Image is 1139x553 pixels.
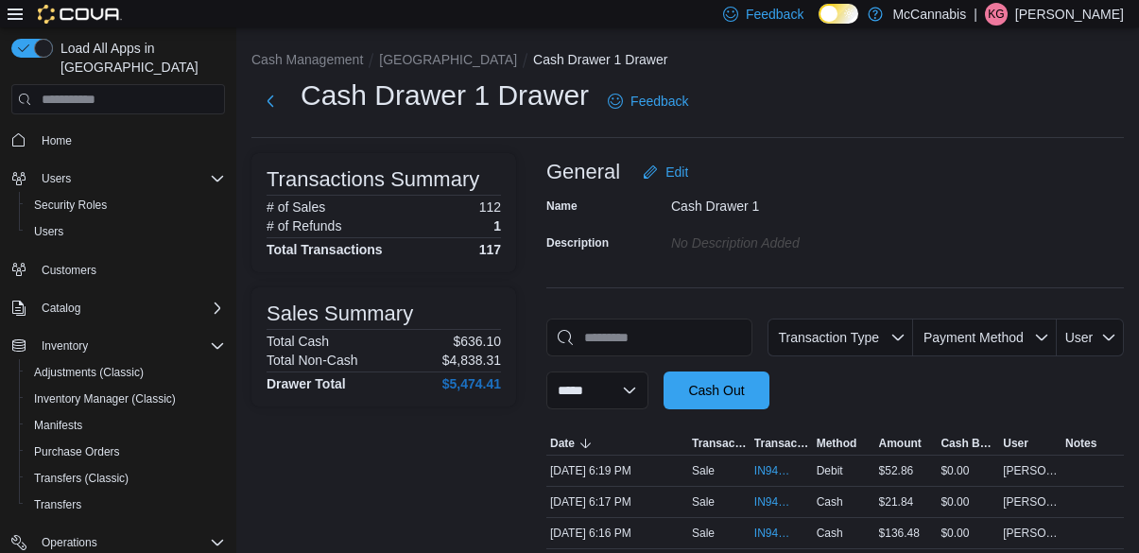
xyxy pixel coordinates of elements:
p: McCannabis [892,3,966,26]
span: Catalog [42,301,80,316]
a: Purchase Orders [26,441,128,463]
span: Transfers (Classic) [34,471,129,486]
span: Inventory Manager (Classic) [26,388,225,410]
label: Description [546,235,609,251]
span: Users [26,220,225,243]
a: Transfers [26,493,89,516]
span: User [1065,330,1094,345]
span: Adjustments (Classic) [34,365,144,380]
div: Cash Drawer 1 [671,191,924,214]
span: Transaction Type [778,330,879,345]
button: Edit [635,153,696,191]
button: Transaction Type [688,432,751,455]
h3: Transactions Summary [267,168,479,191]
span: Inventory [42,338,88,354]
p: 112 [479,199,501,215]
a: Manifests [26,414,90,437]
button: Notes [1061,432,1124,455]
a: Home [34,130,79,152]
span: Edit [665,163,688,181]
span: IN94RX-518757 [754,494,790,510]
span: Manifests [34,418,82,433]
span: Feedback [630,92,688,111]
span: [PERSON_NAME] [1003,526,1058,541]
span: Home [42,133,72,148]
button: Payment Method [913,319,1057,356]
span: Amount [879,436,922,451]
button: Users [34,167,78,190]
button: Method [813,432,875,455]
a: Adjustments (Classic) [26,361,151,384]
span: Purchase Orders [26,441,225,463]
button: Inventory [34,335,95,357]
span: Notes [1065,436,1096,451]
h4: Drawer Total [267,376,346,391]
button: Customers [4,256,233,284]
span: Users [34,224,63,239]
h6: # of Refunds [267,218,341,233]
button: Purchase Orders [19,439,233,465]
p: | [974,3,977,26]
a: Transfers (Classic) [26,467,136,490]
span: Customers [42,263,96,278]
a: Inventory Manager (Classic) [26,388,183,410]
span: Operations [42,535,97,550]
h1: Cash Drawer 1 Drawer [301,77,589,114]
button: Cash Back [937,432,999,455]
button: Transaction Type [768,319,913,356]
button: Transaction # [751,432,813,455]
h4: Total Transactions [267,242,383,257]
button: IN94RX-518757 [754,491,809,513]
p: Sale [692,494,715,510]
span: Cash Back [941,436,995,451]
span: Inventory Manager (Classic) [34,391,176,406]
button: Transfers (Classic) [19,465,233,492]
div: No Description added [671,228,924,251]
h3: Sales Summary [267,302,413,325]
a: Security Roles [26,194,114,216]
span: IN94RX-518756 [754,526,790,541]
span: Security Roles [26,194,225,216]
button: Cash Out [664,372,769,409]
span: Transaction # [754,436,809,451]
span: [PERSON_NAME] [1003,463,1058,478]
span: $136.48 [879,526,920,541]
span: Manifests [26,414,225,437]
span: Transfers [34,497,81,512]
h6: Total Non-Cash [267,353,358,368]
span: Cash [817,526,843,541]
button: Security Roles [19,192,233,218]
button: Catalog [34,297,88,320]
button: Date [546,432,688,455]
button: Users [19,218,233,245]
div: [DATE] 6:17 PM [546,491,688,513]
span: KG [988,3,1004,26]
button: Amount [875,432,938,455]
span: IN94RX-518761 [754,463,790,478]
h4: 117 [479,242,501,257]
h4: $5,474.41 [442,376,501,391]
div: $0.00 [937,459,999,482]
button: User [1057,319,1124,356]
a: Customers [34,259,104,282]
span: Customers [34,258,225,282]
div: [DATE] 6:19 PM [546,459,688,482]
p: Sale [692,463,715,478]
span: Adjustments (Classic) [26,361,225,384]
button: Manifests [19,412,233,439]
h6: Total Cash [267,334,329,349]
label: Name [546,199,578,214]
h6: # of Sales [267,199,325,215]
button: Cash Management [251,52,363,67]
span: Users [42,171,71,186]
img: Cova [38,5,122,24]
p: Sale [692,526,715,541]
span: $21.84 [879,494,914,510]
button: Cash Drawer 1 Drawer [533,52,667,67]
span: Cash Out [688,381,744,400]
button: Catalog [4,295,233,321]
button: Adjustments (Classic) [19,359,233,386]
p: [PERSON_NAME] [1015,3,1124,26]
span: Cash [817,494,843,510]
